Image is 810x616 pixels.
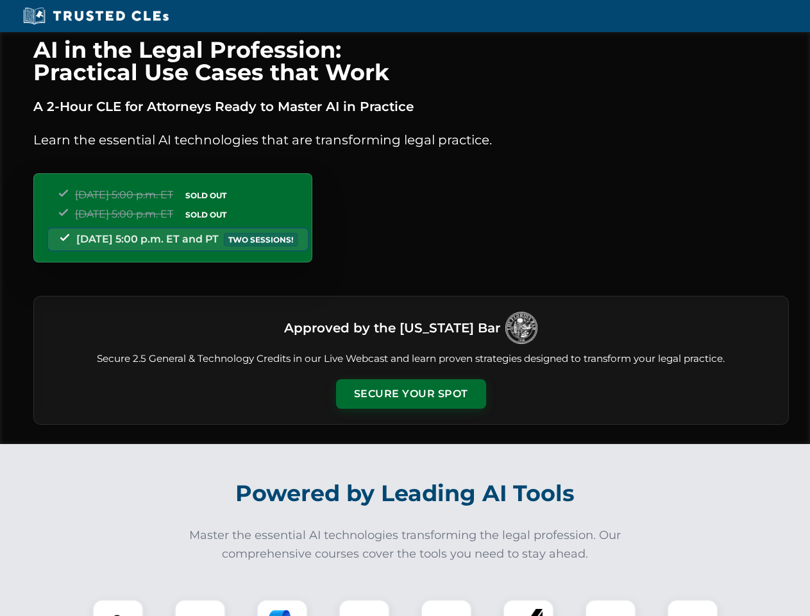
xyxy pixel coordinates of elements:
p: Secure 2.5 General & Technology Credits in our Live Webcast and learn proven strategies designed ... [49,352,773,366]
span: [DATE] 5:00 p.m. ET [75,189,173,201]
p: Master the essential AI technologies transforming the legal profession. Our comprehensive courses... [181,526,630,563]
h2: Powered by Leading AI Tools [50,471,761,516]
p: A 2-Hour CLE for Attorneys Ready to Master AI in Practice [33,96,789,117]
span: [DATE] 5:00 p.m. ET [75,208,173,220]
span: SOLD OUT [181,208,231,221]
img: Trusted CLEs [19,6,173,26]
span: SOLD OUT [181,189,231,202]
p: Learn the essential AI technologies that are transforming legal practice. [33,130,789,150]
h3: Approved by the [US_STATE] Bar [284,316,500,339]
h1: AI in the Legal Profession: Practical Use Cases that Work [33,38,789,83]
img: Logo [505,312,537,344]
button: Secure Your Spot [336,379,486,409]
